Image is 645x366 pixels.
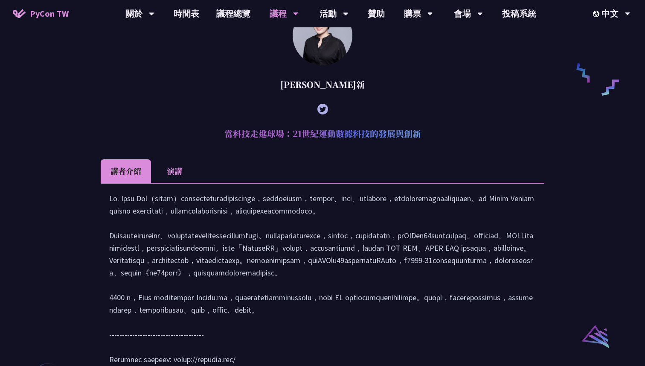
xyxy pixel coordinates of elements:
img: Home icon of PyCon TW 2025 [13,9,26,18]
h2: 當科技走進球場：21世紀運動數據科技的發展與創新 [101,121,544,146]
span: PyCon TW [30,7,69,20]
img: 林滿新 [293,6,352,65]
div: [PERSON_NAME]新 [101,72,544,97]
li: 演講 [151,159,198,183]
img: Locale Icon [593,11,601,17]
li: 講者介紹 [101,159,151,183]
a: PyCon TW [4,3,77,24]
